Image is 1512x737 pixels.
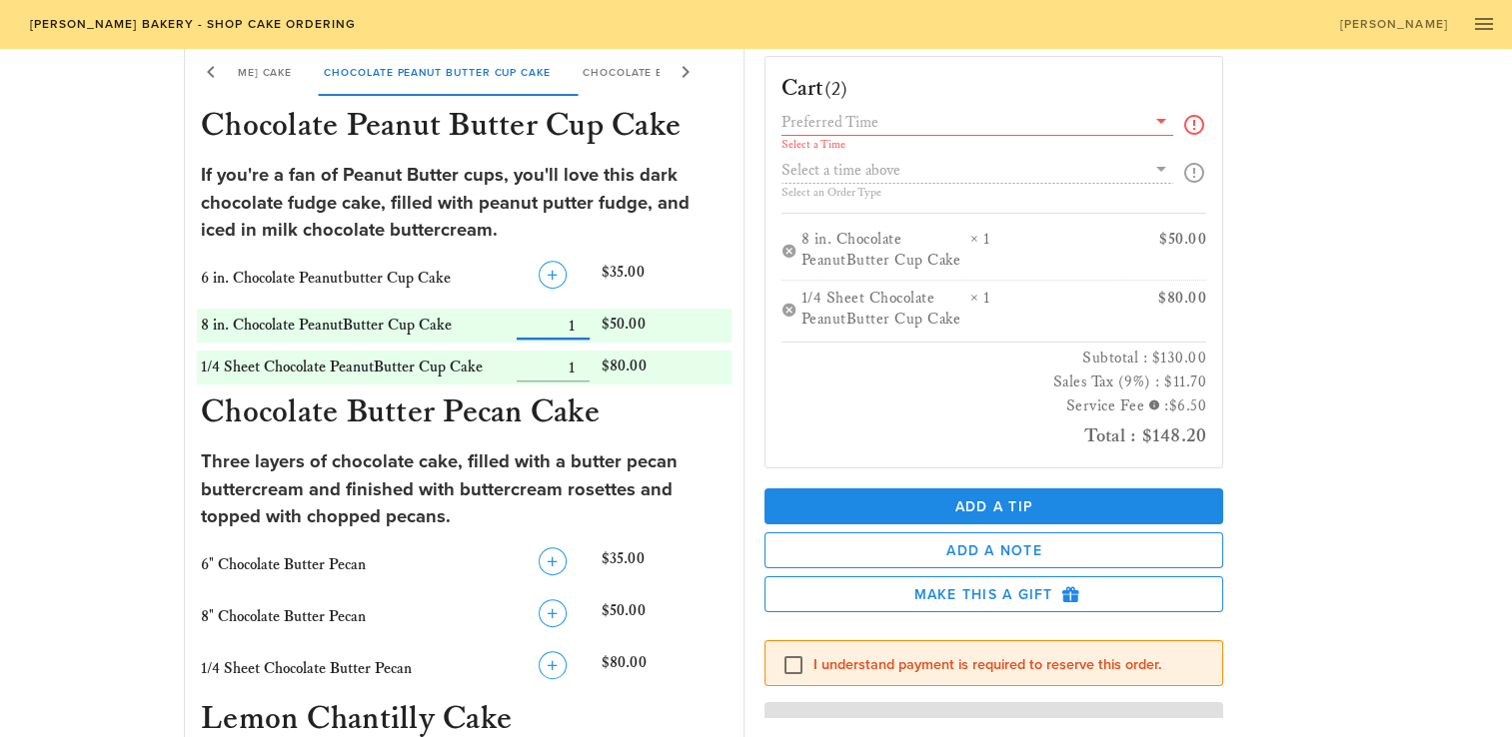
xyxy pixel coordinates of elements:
span: 8" Chocolate Butter Pecan [201,607,366,626]
button: Add a Note [764,532,1224,568]
span: Add a Tip [780,498,1208,515]
div: $50.00 [598,595,732,639]
div: $35.00 [598,257,732,301]
div: Chocolate Peanut Butter Cup Cake [308,48,567,96]
h3: Chocolate Butter Pecan Cake [197,392,732,436]
div: $80.00 [598,647,732,691]
span: 6" Chocolate Butter Pecan [201,555,366,574]
div: $35.00 [598,543,732,587]
div: $80.00 [1105,289,1206,331]
label: I understand payment is required to reserve this order. [813,655,1207,675]
span: $6.50 [1169,396,1207,415]
span: 1/4 Sheet Chocolate PeanutButter Cup Cake [201,358,483,376]
div: $50.00 [1105,230,1206,272]
h3: Subtotal : $130.00 [781,347,1207,370]
div: 8 in. Chocolate PeanutButter Cup Cake [801,230,970,272]
span: [PERSON_NAME] [1339,17,1448,31]
div: × 1 [970,230,1105,272]
span: 8 in. Chocolate PeanutButter Cup Cake [201,316,452,335]
h3: Service Fee : [781,394,1207,419]
span: [PERSON_NAME] Bakery - Shop Cake Ordering [28,17,356,31]
h3: Sales Tax (9%) : $11.70 [781,370,1207,394]
span: 1/4 Sheet Chocolate Butter Pecan [201,659,412,678]
h3: Cart [781,73,848,105]
button: Make this a Gift [764,576,1224,612]
h3: Chocolate Peanut Butter Cup Cake [197,106,732,150]
div: $80.00 [598,351,732,384]
div: Chocolate Butter Pecan Cake [567,48,791,96]
div: Select a Time [781,139,1174,151]
span: Make this a Gift [781,585,1207,603]
a: [PERSON_NAME] Bakery - Shop Cake Ordering [16,10,369,38]
span: 6 in. Chocolate Peanutbutter Cup Cake [201,269,451,288]
span: Add a Note [781,542,1207,559]
div: × 1 [970,289,1105,331]
button: Add a Tip [764,488,1224,524]
input: Preferred Time [781,109,1146,135]
h2: Total : $148.20 [781,419,1207,451]
a: [PERSON_NAME] [1326,10,1460,38]
div: $50.00 [598,309,732,343]
div: Three layers of chocolate cake, filled with a butter pecan buttercream and finished with buttercr... [201,448,728,531]
div: 1/4 Sheet Chocolate PeanutButter Cup Cake [801,289,970,331]
span: (2) [824,77,848,101]
div: If you're a fan of Peanut Butter cups, you'll love this dark chocolate fudge cake, filled with pe... [201,162,728,245]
